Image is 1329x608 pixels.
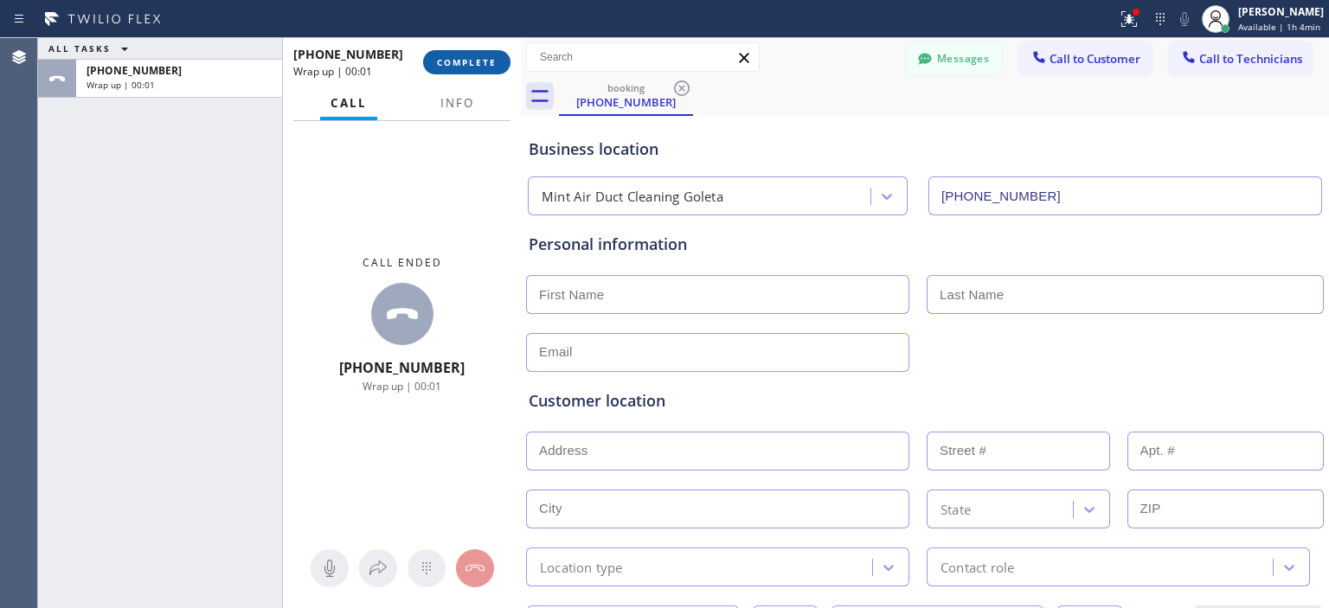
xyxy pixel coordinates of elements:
span: COMPLETE [437,56,497,68]
span: [PHONE_NUMBER] [293,46,403,62]
div: Customer location [529,389,1321,413]
span: Call to Technicians [1199,51,1302,67]
div: [PERSON_NAME] [1238,4,1324,19]
input: Last Name [927,275,1324,314]
div: State [941,499,971,519]
input: Street # [927,432,1110,470]
button: Call to Customer [1019,42,1152,75]
input: ZIP [1127,490,1325,528]
button: Mute [311,549,349,587]
div: Personal information [529,233,1321,256]
div: (805) 223-7839 [561,77,691,114]
input: City [526,490,909,528]
input: Phone Number [928,176,1322,215]
span: Call [331,95,367,111]
div: Mint Air Duct Cleaning Goleta [542,187,723,207]
div: Contact role [941,557,1014,577]
button: ALL TASKS [38,38,145,59]
input: Email [526,333,909,372]
input: First Name [526,275,909,314]
span: [PHONE_NUMBER] [87,63,182,78]
span: Available | 1h 4min [1238,21,1320,33]
div: Business location [529,138,1321,161]
button: Open directory [359,549,397,587]
button: Call [320,86,377,120]
button: Info [430,86,485,120]
span: Wrap up | 00:01 [363,379,441,394]
div: Location type [540,557,623,577]
input: Search [527,43,759,71]
button: Hang up [456,549,494,587]
span: Call ended [363,255,442,270]
button: Open dialpad [408,549,446,587]
button: Messages [907,42,1002,75]
span: ALL TASKS [48,42,111,54]
span: Call to Customer [1050,51,1140,67]
span: Wrap up | 00:01 [293,64,372,79]
span: Wrap up | 00:01 [87,79,155,91]
input: Address [526,432,909,470]
button: Mute [1172,7,1197,31]
span: Info [440,95,474,111]
button: COMPLETE [423,50,510,74]
input: Apt. # [1127,432,1325,470]
div: [PHONE_NUMBER] [561,94,691,110]
div: booking [561,81,691,94]
span: [PHONE_NUMBER] [339,358,465,377]
button: Call to Technicians [1169,42,1312,75]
